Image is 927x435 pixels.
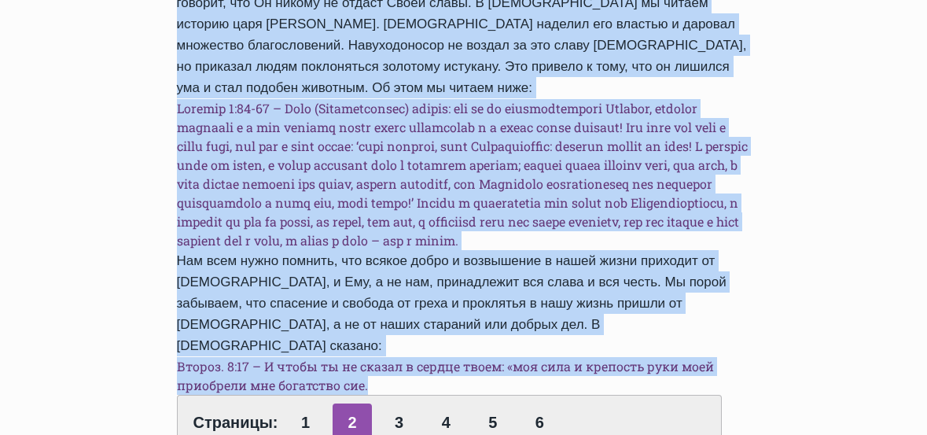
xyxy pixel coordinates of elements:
h6: Второз. 8:17 – И чтобы ты не сказал в сердце твоем: «моя сила и крепость руки моей приобрели мне ... [177,357,751,395]
h6: Loremip 1:84-67 – Dolo (Sitametconsec) adipis: eli se do eiusmodtempori Utlabor, etdolor magnaali... [177,99,751,250]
